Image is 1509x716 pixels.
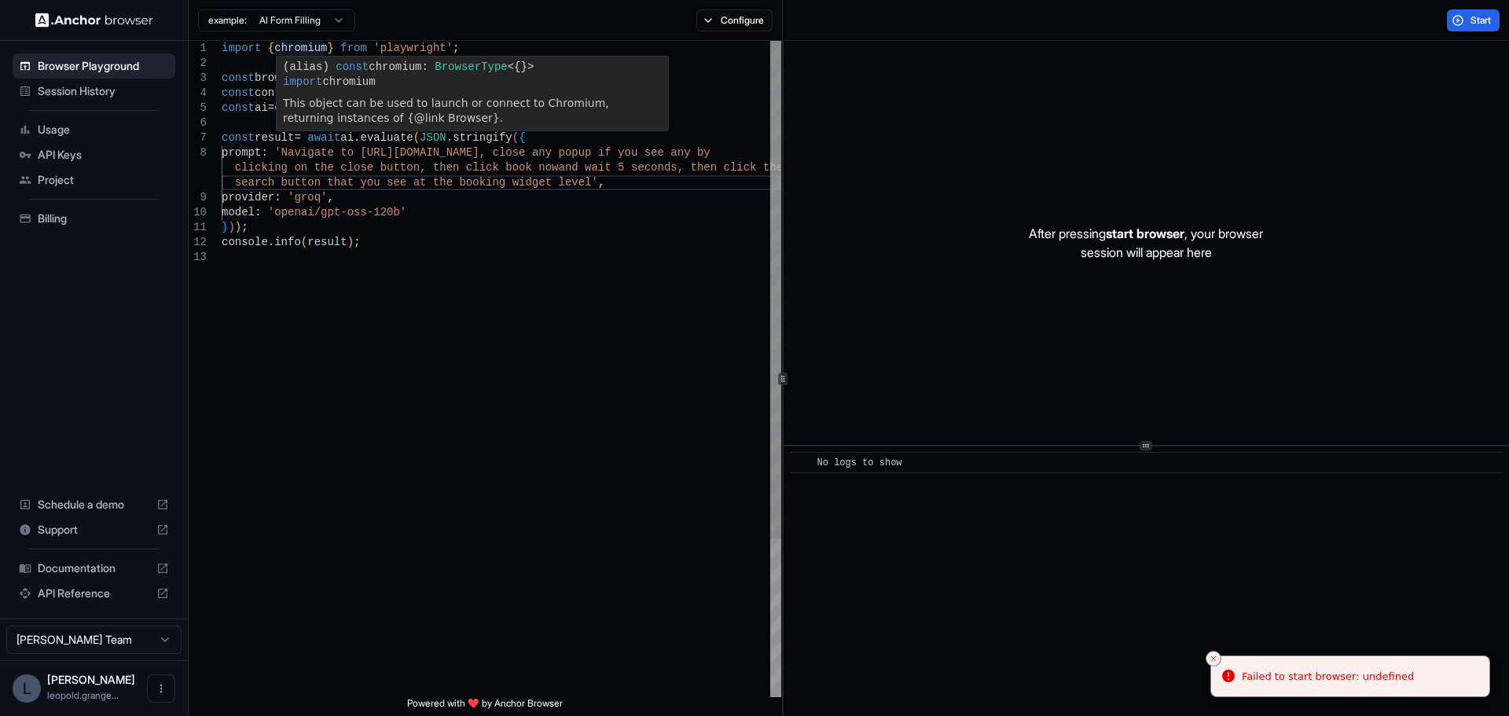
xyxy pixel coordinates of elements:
div: 7 [189,130,207,145]
span: . [354,131,360,144]
span: API Reference [38,586,150,601]
span: Session History [38,83,169,99]
span: context [255,86,301,99]
span: chromium [274,42,327,54]
span: info [274,236,301,248]
span: 'openai/gpt-oss-120b' [268,206,406,218]
div: 2 [189,56,207,71]
span: = [268,101,274,114]
span: } [327,42,333,54]
div: Documentation [13,556,175,581]
span: JSON [420,131,446,144]
span: Powered with ❤️ by Anchor Browser [407,697,563,716]
span: opup if you see any by [565,146,710,159]
div: Billing [13,206,175,231]
span: ) [347,236,354,248]
span: const [222,101,255,114]
div: 6 [189,116,207,130]
img: Anchor Logo [35,13,153,28]
span: ; [241,221,248,233]
span: { [519,131,525,144]
div: 11 [189,220,207,235]
span: context [274,101,321,114]
span: . [446,131,453,144]
span: Billing [38,211,169,226]
p: After pressing , your browser session will appear here [1029,224,1263,262]
span: const [222,72,255,84]
div: Session History [13,79,175,104]
span: : [421,61,428,73]
span: example: [208,14,247,27]
span: Usage [38,122,169,138]
div: 9 [189,190,207,205]
span: ( [283,61,289,73]
span: evaluate [360,131,413,144]
span: ) [322,61,329,73]
div: Schedule a demo [13,492,175,517]
div: Browser Playground [13,53,175,79]
button: Close toast [1206,651,1221,666]
span: clicking on the close button, then click book now [235,161,559,174]
span: ai [340,131,354,144]
span: ( [512,131,519,144]
button: Open menu [147,674,175,703]
button: Configure [696,9,773,31]
span: result [307,236,347,248]
span: 'Navigate to [URL][DOMAIN_NAME], close any p [274,146,565,159]
span: search button that you see at the booking widget l [235,176,565,189]
span: ; [354,236,360,248]
div: 4 [189,86,207,101]
span: import [222,42,261,54]
span: ai [255,101,268,114]
span: API Keys [38,147,169,163]
span: <{}> [508,61,534,73]
span: No logs to show [817,457,902,468]
span: const [222,131,255,144]
span: Start [1470,14,1492,27]
span: , [598,176,604,189]
span: console [222,236,268,248]
span: await [307,131,340,144]
span: Browser Playground [38,58,169,74]
span: . [268,236,274,248]
span: from [340,42,367,54]
p: This object can be used to launch or connect to Chromium, returning instances of {@link Browser}. [283,96,662,126]
span: chromium [369,61,421,73]
span: ( [413,131,420,144]
span: ) [235,221,241,233]
span: alias [289,61,322,73]
span: leopold.granger@lobby-b.com [47,689,119,701]
div: Project [13,167,175,193]
span: Schedule a demo [38,497,150,512]
div: 13 [189,250,207,265]
span: ​ [798,455,806,471]
span: prompt [222,146,261,159]
div: 1 [189,41,207,56]
span: Support [38,522,150,538]
div: 8 [189,145,207,160]
span: : [261,146,267,159]
span: , [327,191,333,204]
span: result [255,131,294,144]
span: 'groq' [288,191,327,204]
span: 'playwright' [373,42,453,54]
span: Project [38,172,169,188]
span: evel' [565,176,598,189]
div: API Keys [13,142,175,167]
div: Support [13,517,175,542]
span: Léopold Granger [47,673,135,686]
span: const [336,61,369,73]
span: and wait 5 seconds, then click the [558,161,783,174]
span: : [255,206,261,218]
span: chromium [322,75,375,88]
span: browser [255,72,301,84]
button: Start [1447,9,1500,31]
div: 12 [189,235,207,250]
span: ) [228,221,234,233]
span: { [268,42,274,54]
div: 10 [189,205,207,220]
span: } [222,221,228,233]
span: import [283,75,322,88]
span: start browser [1106,226,1184,241]
div: Failed to start browser: undefined [1242,669,1414,685]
